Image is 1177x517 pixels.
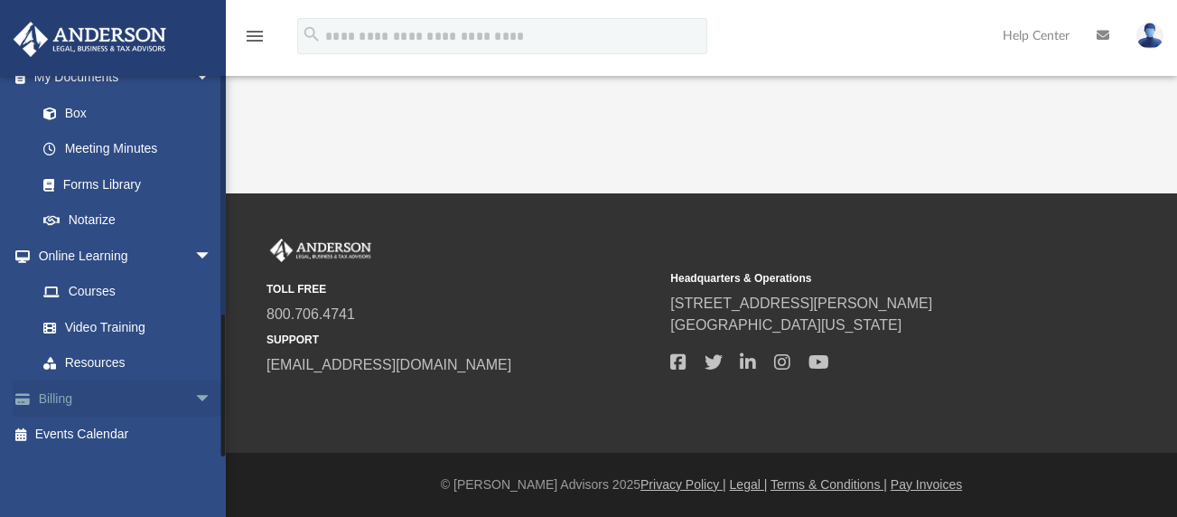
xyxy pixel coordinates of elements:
span: arrow_drop_down [194,381,230,418]
div: © [PERSON_NAME] Advisors 2025 [226,475,1177,494]
img: User Pic [1136,23,1163,49]
a: [EMAIL_ADDRESS][DOMAIN_NAME] [266,357,511,372]
a: Box [25,95,221,131]
i: menu [244,25,266,47]
small: SUPPORT [266,332,658,348]
a: Forms Library [25,166,221,202]
a: [STREET_ADDRESS][PERSON_NAME] [670,296,932,311]
a: Terms & Conditions | [771,477,887,492]
a: Courses [25,274,230,310]
a: Video Training [25,309,221,345]
a: Privacy Policy | [640,477,726,492]
img: Anderson Advisors Platinum Portal [8,22,172,57]
a: Resources [25,345,230,381]
img: Anderson Advisors Platinum Portal [266,239,375,262]
a: Legal | [730,477,768,492]
a: menu [244,34,266,47]
a: Online Learningarrow_drop_down [13,238,230,274]
a: Meeting Minutes [25,131,230,167]
a: My Documentsarrow_drop_down [13,60,230,96]
a: [GEOGRAPHIC_DATA][US_STATE] [670,317,901,333]
small: Headquarters & Operations [670,270,1061,287]
i: search [302,24,322,44]
small: TOLL FREE [266,281,658,297]
a: Notarize [25,202,230,239]
span: arrow_drop_down [194,60,230,97]
a: 800.706.4741 [266,306,355,322]
span: arrow_drop_down [194,238,230,275]
a: Billingarrow_drop_down [13,381,239,417]
a: Pay Invoices [891,477,962,492]
a: Events Calendar [13,417,239,453]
